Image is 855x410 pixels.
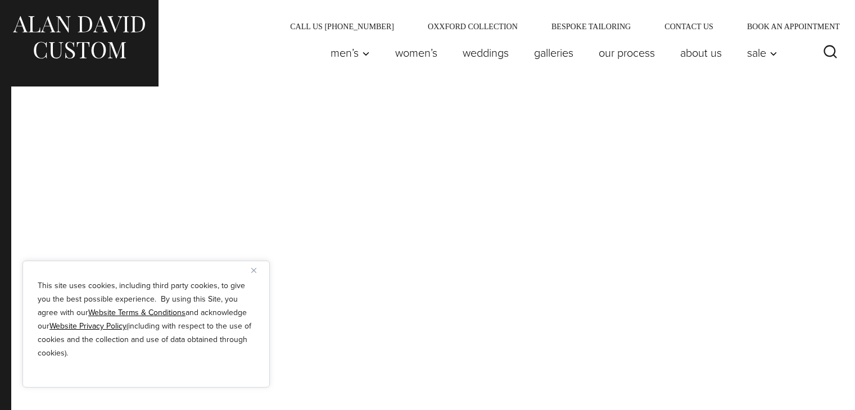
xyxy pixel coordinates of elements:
[251,268,256,273] img: Close
[668,42,735,64] a: About Us
[331,47,370,58] span: Men’s
[38,279,255,360] p: This site uses cookies, including third party cookies, to give you the best possible experience. ...
[522,42,586,64] a: Galleries
[49,320,126,332] a: Website Privacy Policy
[88,307,186,318] a: Website Terms & Conditions
[273,22,411,30] a: Call Us [PHONE_NUMBER]
[383,42,450,64] a: Women’s
[11,12,146,62] img: Alan David Custom
[586,42,668,64] a: Our Process
[535,22,648,30] a: Bespoke Tailoring
[251,263,265,277] button: Close
[318,42,784,64] nav: Primary Navigation
[648,22,730,30] a: Contact Us
[411,22,535,30] a: Oxxford Collection
[273,22,844,30] nav: Secondary Navigation
[450,42,522,64] a: weddings
[747,47,777,58] span: Sale
[817,39,844,66] button: View Search Form
[730,22,844,30] a: Book an Appointment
